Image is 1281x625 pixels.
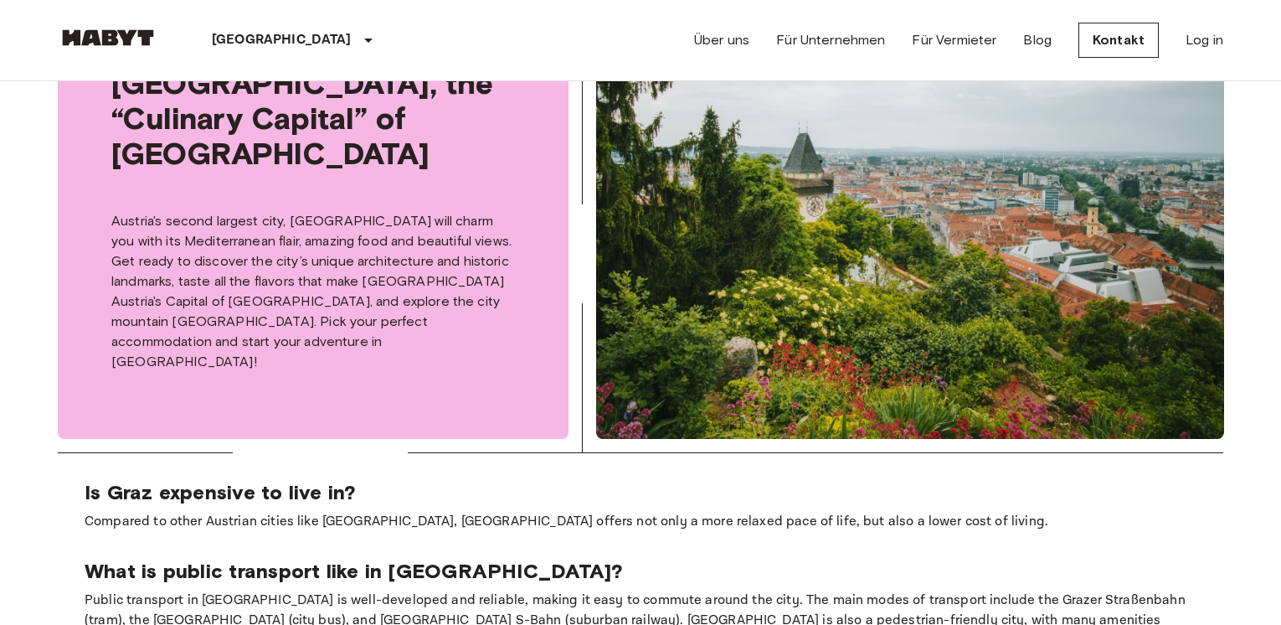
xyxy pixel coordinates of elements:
a: Kontakt [1078,23,1159,58]
p: Compared to other Austrian cities like [GEOGRAPHIC_DATA], [GEOGRAPHIC_DATA] offers not only a mor... [85,512,1196,532]
a: Blog [1023,30,1052,50]
a: Log in [1186,30,1223,50]
img: Habyt [58,29,158,46]
a: Über uns [694,30,749,50]
p: What is public transport like in [GEOGRAPHIC_DATA]? [85,559,1196,584]
a: Für Vermieter [912,30,996,50]
span: [GEOGRAPHIC_DATA], the “Culinary Capital” of [GEOGRAPHIC_DATA] [111,65,515,171]
a: Für Unternehmen [776,30,885,50]
p: [GEOGRAPHIC_DATA] [212,30,352,50]
p: Austria's second largest city, [GEOGRAPHIC_DATA] will charm you with its Mediterranean flair, ama... [111,211,515,372]
p: Is Graz expensive to live in? [85,480,1196,505]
